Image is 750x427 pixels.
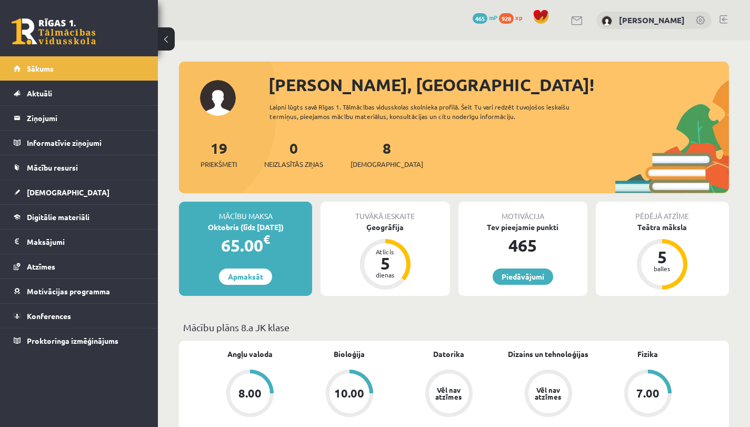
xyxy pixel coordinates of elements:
[351,138,423,170] a: 8[DEMOGRAPHIC_DATA]
[264,138,323,170] a: 0Neizlasītās ziņas
[14,205,145,229] a: Digitālie materiāli
[12,18,96,45] a: Rīgas 1. Tālmācības vidusskola
[14,180,145,204] a: [DEMOGRAPHIC_DATA]
[598,370,697,419] a: 7.00
[179,233,312,258] div: 65.00
[646,265,678,272] div: balles
[399,370,498,419] a: Vēl nav atzīmes
[27,106,145,130] legend: Ziņojumi
[458,222,587,233] div: Tev pieejamie punkti
[646,249,678,265] div: 5
[534,386,563,400] div: Vēl nav atzīmes
[27,230,145,254] legend: Maksājumi
[596,222,729,233] div: Teātra māksla
[268,72,729,97] div: [PERSON_NAME], [GEOGRAPHIC_DATA]!
[369,255,401,272] div: 5
[602,16,612,26] img: Luīze Vasiļjeva
[219,269,272,285] a: Apmaksāt
[489,13,497,22] span: mP
[27,131,145,155] legend: Informatīvie ziņojumi
[508,349,588,360] a: Dizains un tehnoloģijas
[473,13,487,24] span: 465
[27,286,110,296] span: Motivācijas programma
[227,349,273,360] a: Angļu valoda
[263,232,270,247] span: €
[269,102,599,121] div: Laipni lūgts savā Rīgas 1. Tālmācības vidusskolas skolnieka profilā. Šeit Tu vari redzēt tuvojošo...
[14,56,145,81] a: Sākums
[200,370,299,419] a: 8.00
[27,187,109,197] span: [DEMOGRAPHIC_DATA]
[499,13,527,22] a: 928 xp
[498,370,598,419] a: Vēl nav atzīmes
[14,254,145,279] a: Atzīmes
[433,349,464,360] a: Datorika
[179,222,312,233] div: Oktobris (līdz [DATE])
[596,222,729,291] a: Teātra māksla 5 balles
[14,106,145,130] a: Ziņojumi
[179,202,312,222] div: Mācību maksa
[14,230,145,254] a: Maksājumi
[27,64,54,73] span: Sākums
[321,202,449,222] div: Tuvākā ieskaite
[14,131,145,155] a: Informatīvie ziņojumi
[14,155,145,180] a: Mācību resursi
[14,279,145,303] a: Motivācijas programma
[637,349,658,360] a: Fizika
[321,222,449,233] div: Ģeogrāfija
[27,212,89,222] span: Digitālie materiāli
[369,272,401,278] div: dienas
[334,388,364,399] div: 10.00
[27,311,71,321] span: Konferences
[334,349,365,360] a: Bioloģija
[369,249,401,255] div: Atlicis
[27,88,52,98] span: Aktuāli
[619,15,685,25] a: [PERSON_NAME]
[27,262,55,271] span: Atzīmes
[351,159,423,170] span: [DEMOGRAPHIC_DATA]
[27,336,118,345] span: Proktoringa izmēģinājums
[183,320,725,334] p: Mācību plāns 8.a JK klase
[14,81,145,105] a: Aktuāli
[14,329,145,353] a: Proktoringa izmēģinājums
[458,233,587,258] div: 465
[27,163,78,172] span: Mācību resursi
[299,370,399,419] a: 10.00
[14,304,145,328] a: Konferences
[201,138,237,170] a: 19Priekšmeti
[264,159,323,170] span: Neizlasītās ziņas
[493,269,553,285] a: Piedāvājumi
[473,13,497,22] a: 465 mP
[238,388,262,399] div: 8.00
[515,13,522,22] span: xp
[321,222,449,291] a: Ģeogrāfija Atlicis 5 dienas
[596,202,729,222] div: Pēdējā atzīme
[458,202,587,222] div: Motivācija
[201,159,237,170] span: Priekšmeti
[636,388,659,399] div: 7.00
[499,13,514,24] span: 928
[434,386,464,400] div: Vēl nav atzīmes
